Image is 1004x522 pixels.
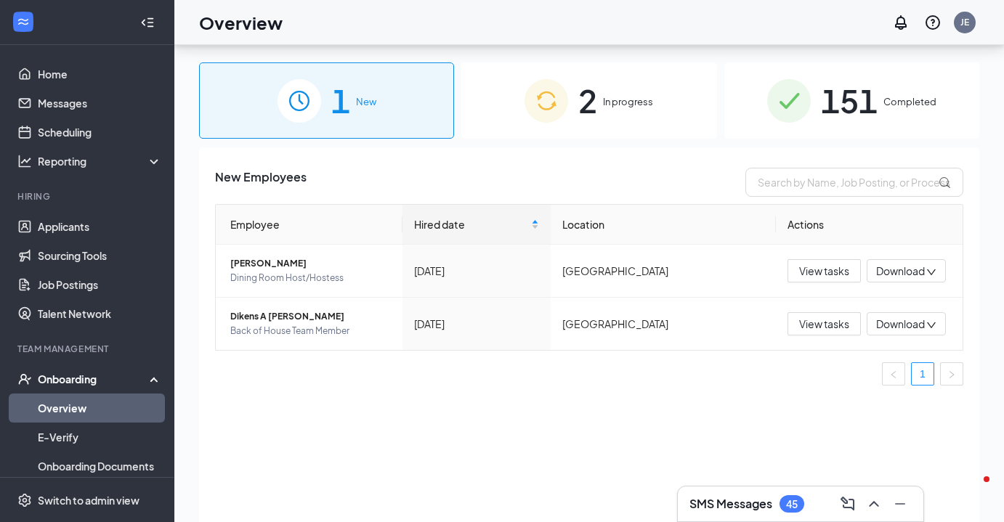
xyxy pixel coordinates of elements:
[216,205,402,245] th: Employee
[892,14,910,31] svg: Notifications
[38,299,162,328] a: Talent Network
[230,324,391,338] span: Back of House Team Member
[551,205,776,245] th: Location
[17,493,32,507] svg: Settings
[940,362,963,386] button: right
[924,14,942,31] svg: QuestionInfo
[799,316,849,332] span: View tasks
[776,205,963,245] th: Actions
[16,15,31,29] svg: WorkstreamLogo
[38,452,162,481] a: Onboarding Documents
[17,343,159,355] div: Team Management
[38,493,139,507] div: Switch to admin view
[882,362,905,386] button: left
[947,370,956,379] span: right
[199,10,283,35] h1: Overview
[883,94,936,109] span: Completed
[38,60,162,89] a: Home
[799,263,849,279] span: View tasks
[786,498,798,510] div: 45
[38,270,162,299] a: Job Postings
[38,423,162,452] a: E-Verify
[955,473,989,507] iframe: Intercom live chat
[17,372,32,386] svg: UserCheck
[551,245,776,298] td: [GEOGRAPHIC_DATA]
[888,492,912,515] button: Minimize
[38,372,150,386] div: Onboarding
[140,15,155,30] svg: Collapse
[38,241,162,270] a: Sourcing Tools
[17,190,159,203] div: Hiring
[38,154,163,168] div: Reporting
[331,76,350,126] span: 1
[862,492,886,515] button: ChevronUp
[876,264,925,279] span: Download
[689,496,772,512] h3: SMS Messages
[38,212,162,241] a: Applicants
[821,76,878,126] span: 151
[578,76,597,126] span: 2
[745,168,963,197] input: Search by Name, Job Posting, or Process
[356,94,376,109] span: New
[414,316,539,332] div: [DATE]
[215,168,307,197] span: New Employees
[414,263,539,279] div: [DATE]
[38,89,162,118] a: Messages
[940,362,963,386] li: Next Page
[865,495,883,513] svg: ChevronUp
[38,118,162,147] a: Scheduling
[551,298,776,350] td: [GEOGRAPHIC_DATA]
[926,267,936,277] span: down
[926,320,936,330] span: down
[38,393,162,423] a: Overview
[882,362,905,386] li: Previous Page
[230,271,391,285] span: Dining Room Host/Hostess
[230,256,391,271] span: [PERSON_NAME]
[414,216,528,232] span: Hired date
[603,94,653,109] span: In progress
[911,362,934,386] li: 1
[788,259,861,282] button: View tasks
[876,317,925,332] span: Download
[960,16,969,28] div: JE
[836,492,859,515] button: ComposeMessage
[230,309,391,324] span: Dikens A [PERSON_NAME]
[889,370,898,379] span: left
[788,312,861,335] button: View tasks
[17,154,32,168] svg: Analysis
[891,495,909,513] svg: Minimize
[839,495,857,513] svg: ComposeMessage
[912,363,934,385] a: 1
